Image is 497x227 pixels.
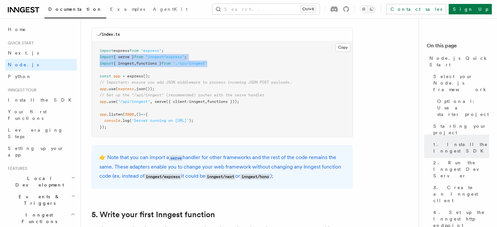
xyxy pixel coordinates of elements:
[301,6,316,12] kbd: Ctrl+K
[136,61,161,66] span: functions }
[5,212,71,225] span: Inngest Functions
[5,142,77,161] a: Setting up your app
[205,99,207,104] span: ,
[5,191,77,209] button: Events & Triggers
[110,7,145,12] span: Examples
[44,2,106,18] a: Documentation
[427,52,489,71] a: Node.js Quick Start
[5,41,34,46] span: Quick start
[100,112,107,117] span: app
[427,42,489,52] h4: On this page
[5,47,77,59] a: Next.js
[8,26,26,33] span: Home
[100,99,107,104] span: app
[118,87,134,91] span: express
[433,123,489,136] span: Starting your project
[212,4,320,14] button: Search...Ctrl+K
[433,73,489,93] span: Select your Node.js framework
[161,61,171,66] span: from
[100,87,107,91] span: app
[97,32,120,37] code: ./index.ts
[431,138,489,157] a: 1. Install the Inngest SDK
[141,112,145,117] span: =>
[134,61,136,66] span: ,
[120,118,129,123] span: .log
[99,153,345,181] p: 👉 Note that you can import a handler for other frameworks and the rest of the code remains the sa...
[106,2,149,18] a: Examples
[386,4,446,14] a: Contact sales
[189,118,193,123] span: );
[5,94,77,106] a: Install the SDK
[100,74,111,78] span: const
[91,210,215,219] a: 5. Write your first Inngest function
[123,74,125,78] span: =
[116,99,118,104] span: (
[5,124,77,142] a: Leveraging Steps
[48,7,102,12] span: Documentation
[169,155,183,161] code: serve
[107,87,116,91] span: .use
[145,87,155,91] span: ());
[118,99,150,104] span: "/api/inngest"
[127,74,143,78] span: express
[449,4,492,14] a: Sign Up
[132,118,189,123] span: 'Server running on [URL]'
[173,61,207,66] span: "./src/inngest"
[187,99,189,104] span: :
[206,174,235,179] code: inngest/next
[5,106,77,124] a: Your first Functions
[207,99,239,104] span: functions }));
[129,118,132,123] span: (
[433,159,489,179] span: 2. Run the Inngest Dev Server
[134,87,145,91] span: .json
[113,48,129,53] span: express
[100,48,113,53] span: import
[431,71,489,95] a: Select your Node.js framework
[5,59,77,71] a: Node.js
[104,118,120,123] span: console
[144,174,181,179] code: inngest/express
[8,127,63,139] span: Leveraging Steps
[129,48,139,53] span: from
[161,48,164,53] span: ;
[335,43,351,52] button: Copy
[123,112,125,117] span: (
[437,98,489,118] span: Optional: Use a starter project
[431,182,489,206] a: 3. Create an Inngest client
[153,7,188,12] span: AgentKit
[116,87,118,91] span: (
[433,141,489,154] span: 1. Install the Inngest SDK
[240,174,270,179] code: inngest/hono
[429,55,489,68] span: Node.js Quick Start
[149,2,191,18] a: AgentKit
[8,146,64,157] span: Setting up your app
[100,80,292,85] span: // Important: ensure you add JSON middleware to process incoming JSON POST payloads.
[166,99,187,104] span: ({ client
[113,61,134,66] span: { inngest
[107,112,123,117] span: .listen
[5,166,27,171] span: Features
[8,97,75,103] span: Install the SDK
[5,71,77,82] a: Python
[136,112,141,117] span: ()
[8,62,39,67] span: Node.js
[431,157,489,182] a: 2. Run the Inngest Dev Server
[145,55,184,59] span: "inngest/express"
[107,99,116,104] span: .use
[5,172,77,191] button: Local Development
[150,99,152,104] span: ,
[143,74,150,78] span: ();
[100,93,264,97] span: // Set up the "/api/inngest" (recommended) routes with the serve handler
[5,88,37,93] span: Inngest tour
[5,24,77,35] a: Home
[189,99,205,104] span: inngest
[134,112,136,117] span: ,
[134,55,143,59] span: from
[100,61,113,66] span: import
[431,120,489,138] a: Starting your project
[433,184,489,204] span: 3. Create an Inngest client
[155,99,166,104] span: serve
[141,48,161,53] span: "express"
[113,74,120,78] span: app
[8,74,32,79] span: Python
